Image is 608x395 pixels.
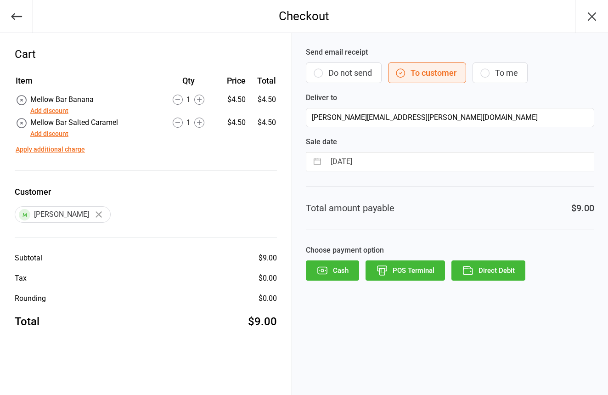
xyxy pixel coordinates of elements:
[248,313,277,330] div: $9.00
[15,46,277,62] div: Cart
[15,253,42,264] div: Subtotal
[306,136,594,147] label: Sale date
[30,106,68,116] button: Add discount
[160,94,218,105] div: 1
[15,313,39,330] div: Total
[306,245,594,256] label: Choose payment option
[306,108,594,127] input: Customer Email
[366,260,445,281] button: POS Terminal
[160,74,218,93] th: Qty
[306,201,394,215] div: Total amount payable
[259,273,277,284] div: $0.00
[219,117,246,128] div: $4.50
[259,253,277,264] div: $9.00
[249,94,276,116] td: $4.50
[15,273,27,284] div: Tax
[473,62,528,83] button: To me
[219,94,246,105] div: $4.50
[15,206,111,223] div: [PERSON_NAME]
[306,62,382,83] button: Do not send
[451,260,525,281] button: Direct Debit
[160,117,218,128] div: 1
[30,129,68,139] button: Add discount
[249,117,276,139] td: $4.50
[306,92,594,103] label: Deliver to
[15,293,46,304] div: Rounding
[306,260,359,281] button: Cash
[571,201,594,215] div: $9.00
[16,74,159,93] th: Item
[30,95,94,104] span: Mellow Bar Banana
[388,62,466,83] button: To customer
[219,74,246,87] div: Price
[249,74,276,93] th: Total
[16,145,85,154] button: Apply additional charge
[15,186,277,198] label: Customer
[30,118,118,127] span: Mellow Bar Salted Caramel
[259,293,277,304] div: $0.00
[306,47,594,58] label: Send email receipt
